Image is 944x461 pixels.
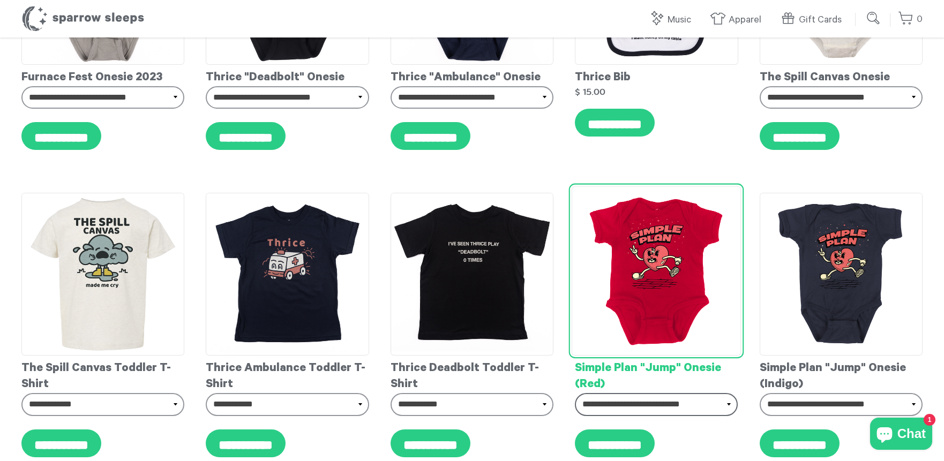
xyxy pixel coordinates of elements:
[21,65,184,86] div: Furnace Fest Onesie 2023
[898,8,923,31] a: 0
[575,356,738,393] div: Simple Plan "Jump" Onesie (Red)
[206,193,369,356] img: Thrice-AmbulanceToddlerTee_grande.png
[649,9,696,32] a: Music
[21,5,145,32] h1: Sparrow Sleeps
[391,356,553,393] div: Thrice Deadbolt Toddler T-Shirt
[21,193,184,356] img: the-spill-canvas-toddler-tee_grande.png
[863,7,885,29] input: Submit
[760,193,923,356] img: sp-collection-05_grande.png
[867,418,935,452] inbox-online-store-chat: Shopify online store chat
[760,65,923,86] div: The Spill Canvas Onesie
[760,356,923,393] div: Simple Plan "Jump" Onesie (Indigo)
[206,65,369,86] div: Thrice "Deadbolt" Onesie
[21,356,184,393] div: The Spill Canvas Toddler T-Shirt
[710,9,767,32] a: Apparel
[391,193,553,356] img: Thrice-DeadboltToddlerTee_grande.png
[575,87,605,96] strong: $ 15.00
[572,186,741,356] img: sp-collection-04_grande.png
[206,356,369,393] div: Thrice Ambulance Toddler T-Shirt
[575,65,738,86] div: Thrice Bib
[780,9,847,32] a: Gift Cards
[391,65,553,86] div: Thrice "Ambulance" Onesie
